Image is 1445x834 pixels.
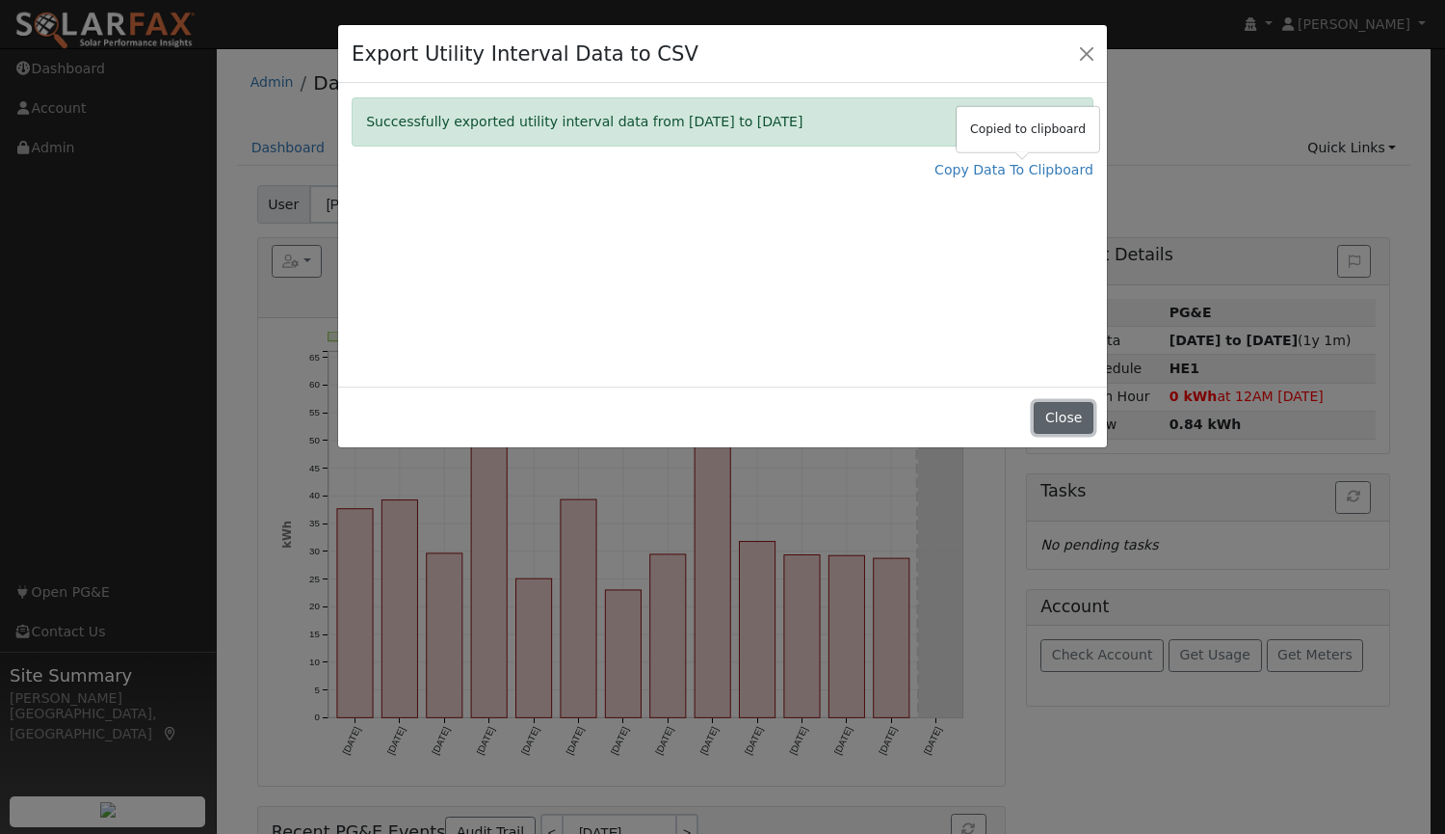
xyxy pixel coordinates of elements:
button: Close [1034,402,1092,435]
div: Copied to clipboard [957,107,1099,152]
button: Close [1052,98,1092,146]
button: Close [1073,40,1100,67]
a: Copy Data To Clipboard [934,160,1093,180]
h4: Export Utility Interval Data to CSV [352,39,698,69]
div: Successfully exported utility interval data from [DATE] to [DATE] [352,97,1093,147]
